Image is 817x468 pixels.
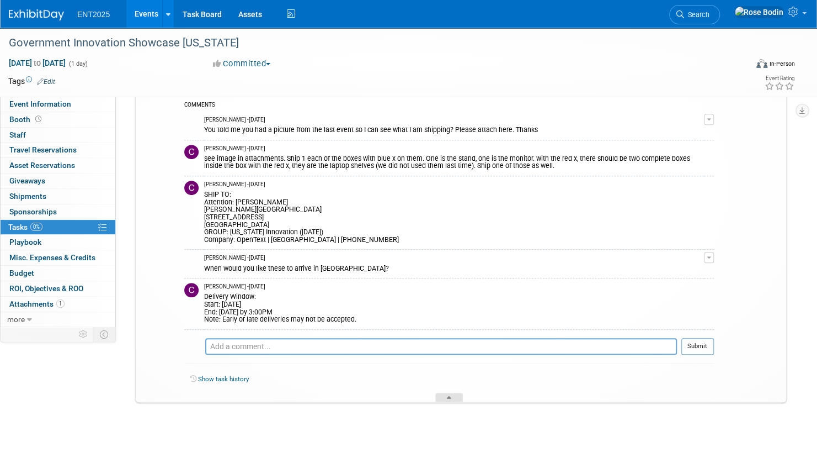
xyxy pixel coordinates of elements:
[1,173,115,188] a: Giveaways
[9,299,65,308] span: Attachments
[9,269,34,277] span: Budget
[7,315,25,324] span: more
[204,262,704,273] div: When would you like these to arrive in [GEOGRAPHIC_DATA]?
[684,10,709,19] span: Search
[9,145,77,154] span: Travel Reservations
[204,124,704,134] div: You told me you had a picture from the last event so I can see what I am shipping? Please attach ...
[1,312,115,327] a: more
[204,283,265,291] span: [PERSON_NAME] - [DATE]
[9,253,95,262] span: Misc. Expenses & Credits
[204,181,265,188] span: [PERSON_NAME] - [DATE]
[1,235,115,250] a: Playbook
[184,145,199,159] img: Colleen Mueller
[77,10,110,19] span: ENT2025
[204,116,265,124] span: [PERSON_NAME] - [DATE]
[765,76,794,81] div: Event Rating
[1,281,115,296] a: ROI, Objectives & ROO
[198,375,249,383] a: Show task history
[184,181,199,195] img: Colleen Mueller
[37,78,55,86] a: Edit
[5,33,728,53] div: Government Innovation Showcase [US_STATE]
[9,176,45,185] span: Giveaways
[204,291,704,324] div: Delivery Window: Start: [DATE] End: [DATE] by 3:00PM Note: Early or late deliveries may not be ac...
[1,266,115,281] a: Budget
[9,130,26,139] span: Staff
[184,116,199,130] img: Rose Bodin
[1,128,115,143] a: Staff
[56,299,65,308] span: 1
[8,58,66,68] span: [DATE] [DATE]
[204,153,704,170] div: see image in attachments. Ship 1 each of the boxes with blue x on them. One is the stand, one is ...
[1,143,115,157] a: Travel Reservations
[74,327,93,341] td: Personalize Event Tab Strip
[9,161,75,170] span: Asset Reservations
[68,60,88,67] span: (1 day)
[209,58,275,70] button: Committed
[9,238,41,246] span: Playbook
[677,57,795,74] div: Event Format
[204,145,265,153] span: [PERSON_NAME] - [DATE]
[30,223,42,231] span: 0%
[204,254,265,262] span: [PERSON_NAME] - [DATE]
[9,99,71,108] span: Event Information
[9,207,57,216] span: Sponsorships
[33,115,44,123] span: Booth not reserved yet
[184,339,200,354] img: Rose Bodin
[1,97,115,112] a: Event Information
[1,220,115,235] a: Tasks0%
[1,297,115,312] a: Attachments1
[204,188,704,244] div: SHIP TO: Attention: [PERSON_NAME] [PERSON_NAME][GEOGRAPHIC_DATA] [STREET_ADDRESS] [GEOGRAPHIC_DAT...
[9,9,64,20] img: ExhibitDay
[32,59,42,67] span: to
[9,192,46,201] span: Shipments
[769,60,795,68] div: In-Person
[1,250,115,265] a: Misc. Expenses & Credits
[184,254,199,269] img: Rose Bodin
[681,338,714,355] button: Submit
[9,115,44,124] span: Booth
[1,189,115,204] a: Shipments
[1,204,115,219] a: Sponsorships
[669,5,720,24] a: Search
[734,6,784,18] img: Rose Bodin
[1,158,115,173] a: Asset Reservations
[8,223,42,232] span: Tasks
[184,283,199,297] img: Colleen Mueller
[9,284,83,293] span: ROI, Objectives & ROO
[756,59,767,68] img: Format-Inperson.png
[184,100,714,112] div: COMMENTS
[8,76,55,87] td: Tags
[1,112,115,127] a: Booth
[93,327,116,341] td: Toggle Event Tabs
